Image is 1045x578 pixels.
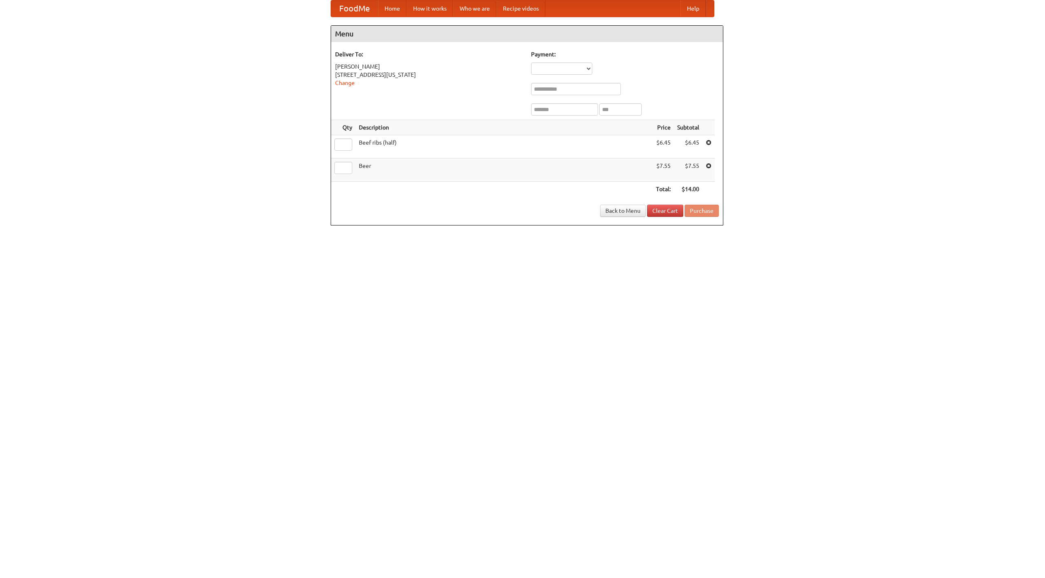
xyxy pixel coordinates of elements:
th: $14.00 [674,182,703,197]
a: FoodMe [331,0,378,17]
h4: Menu [331,26,723,42]
a: Home [378,0,407,17]
a: Back to Menu [600,205,646,217]
a: How it works [407,0,453,17]
th: Qty [331,120,356,135]
a: Change [335,80,355,86]
td: $6.45 [674,135,703,158]
td: Beer [356,158,653,182]
button: Purchase [685,205,719,217]
td: $6.45 [653,135,674,158]
td: $7.55 [653,158,674,182]
div: [STREET_ADDRESS][US_STATE] [335,71,523,79]
a: Clear Cart [647,205,683,217]
a: Recipe videos [496,0,545,17]
th: Total: [653,182,674,197]
th: Price [653,120,674,135]
th: Description [356,120,653,135]
th: Subtotal [674,120,703,135]
h5: Payment: [531,50,719,58]
td: Beef ribs (half) [356,135,653,158]
a: Who we are [453,0,496,17]
a: Help [680,0,706,17]
h5: Deliver To: [335,50,523,58]
td: $7.55 [674,158,703,182]
div: [PERSON_NAME] [335,62,523,71]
